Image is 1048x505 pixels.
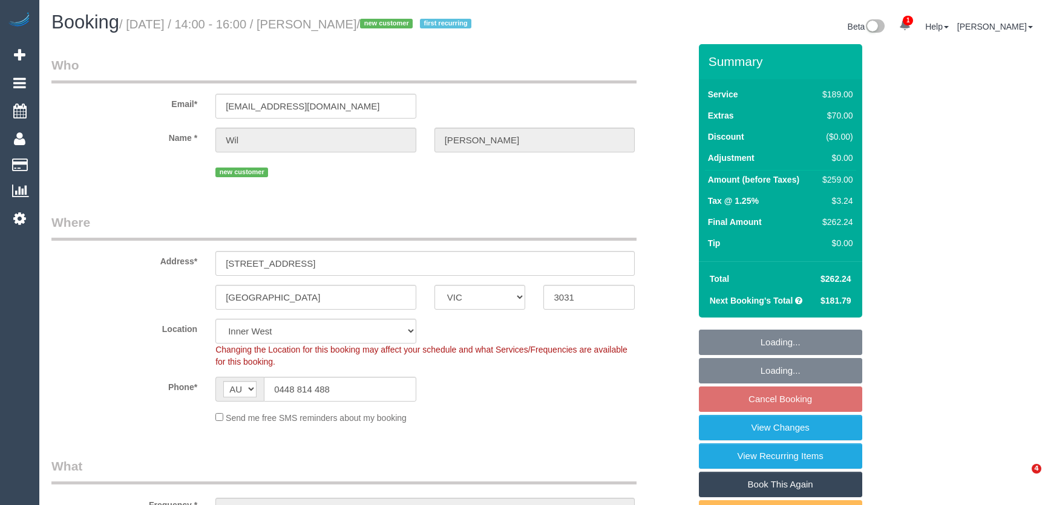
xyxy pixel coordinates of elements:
[1007,464,1036,493] iframe: Intercom live chat
[708,237,721,249] label: Tip
[957,22,1033,31] a: [PERSON_NAME]
[817,131,853,143] div: ($0.00)
[848,22,885,31] a: Beta
[708,216,762,228] label: Final Amount
[42,128,206,144] label: Name *
[893,12,917,39] a: 1
[708,131,744,143] label: Discount
[903,16,913,25] span: 1
[264,377,416,402] input: Phone*
[226,413,407,423] span: Send me free SMS reminders about my booking
[51,457,637,484] legend: What
[360,19,413,28] span: new customer
[42,319,206,335] label: Location
[708,174,799,186] label: Amount (before Taxes)
[357,18,476,31] span: /
[215,285,416,310] input: Suburb*
[699,472,862,497] a: Book This Again
[708,109,734,122] label: Extras
[7,12,31,29] img: Automaid Logo
[51,56,637,83] legend: Who
[699,415,862,440] a: View Changes
[817,237,853,249] div: $0.00
[434,128,635,152] input: Last Name*
[420,19,471,28] span: first recurring
[710,296,793,305] strong: Next Booking's Total
[817,195,853,207] div: $3.24
[708,88,738,100] label: Service
[699,443,862,469] a: View Recurring Items
[42,251,206,267] label: Address*
[817,88,853,100] div: $189.00
[817,174,853,186] div: $259.00
[817,109,853,122] div: $70.00
[820,296,851,305] span: $181.79
[42,94,206,110] label: Email*
[215,345,627,367] span: Changing the Location for this booking may affect your schedule and what Services/Frequencies are...
[42,377,206,393] label: Phone*
[817,216,853,228] div: $262.24
[925,22,949,31] a: Help
[709,54,856,68] h3: Summary
[1032,464,1041,474] span: 4
[865,19,885,35] img: New interface
[708,152,755,164] label: Adjustment
[215,128,416,152] input: First Name*
[543,285,635,310] input: Post Code*
[215,168,268,177] span: new customer
[119,18,475,31] small: / [DATE] / 14:00 - 16:00 / [PERSON_NAME]
[51,11,119,33] span: Booking
[710,274,729,284] strong: Total
[820,274,851,284] span: $262.24
[817,152,853,164] div: $0.00
[51,213,637,241] legend: Where
[215,94,416,119] input: Email*
[708,195,759,207] label: Tax @ 1.25%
